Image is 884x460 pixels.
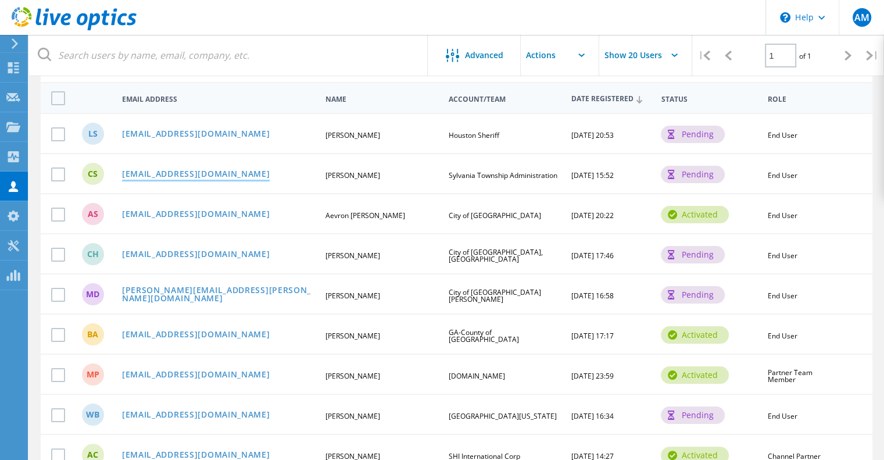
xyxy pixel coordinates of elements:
span: [PERSON_NAME] [325,130,380,140]
svg: \n [780,12,790,23]
span: Aevron [PERSON_NAME] [325,211,405,220]
span: MD [86,290,99,298]
a: [PERSON_NAME][EMAIL_ADDRESS][PERSON_NAME][DOMAIN_NAME] [122,286,316,304]
span: City of [GEOGRAPHIC_DATA] [448,211,541,220]
input: Search users by name, email, company, etc. [29,35,428,76]
div: pending [661,406,725,424]
div: activated [661,326,729,344]
span: [PERSON_NAME] [325,331,380,341]
span: LS [88,130,98,138]
span: [GEOGRAPHIC_DATA][US_STATE] [448,411,556,421]
div: pending [661,286,725,304]
span: End User [767,291,797,301]
a: [EMAIL_ADDRESS][DOMAIN_NAME] [122,330,270,340]
span: AS [88,210,98,218]
span: AC [87,451,98,459]
span: AM [854,13,869,22]
span: Sylvania Township Administration [448,170,557,180]
span: End User [767,211,797,220]
div: pending [661,166,725,183]
span: [PERSON_NAME] [325,371,380,381]
span: Date Registered [571,95,651,103]
span: [DATE] 15:52 [571,170,614,180]
a: [EMAIL_ADDRESS][DOMAIN_NAME] [122,210,270,220]
div: activated [661,366,729,384]
span: MP [87,370,99,379]
div: pending [661,126,725,143]
span: Account/Team [448,96,561,103]
span: [PERSON_NAME] [325,251,380,261]
span: [PERSON_NAME] [325,291,380,301]
span: of 1 [799,51,811,61]
a: [EMAIL_ADDRESS][DOMAIN_NAME] [122,370,270,380]
span: End User [767,130,797,140]
span: GA-County of [GEOGRAPHIC_DATA] [448,327,518,344]
span: CS [88,170,98,178]
span: End User [767,251,797,261]
div: pending [661,246,725,263]
span: [DOMAIN_NAME] [448,371,504,381]
div: | [860,35,884,76]
span: Partner Team Member [767,368,812,384]
div: | [692,35,716,76]
span: End User [767,331,797,341]
span: Email Address [122,96,316,103]
span: BA [87,330,98,338]
span: Advanced [465,51,503,59]
span: End User [767,411,797,421]
span: [DATE] 17:46 [571,251,614,261]
span: Status [661,96,757,103]
span: Role [767,96,831,103]
a: [EMAIL_ADDRESS][DOMAIN_NAME] [122,130,270,140]
a: [EMAIL_ADDRESS][DOMAIN_NAME] [122,411,270,420]
div: activated [661,206,729,223]
a: [EMAIL_ADDRESS][DOMAIN_NAME] [122,170,270,180]
span: Name [325,96,439,103]
a: Live Optics Dashboard [12,24,137,33]
span: [DATE] 16:34 [571,411,614,421]
span: [DATE] 17:17 [571,331,614,341]
span: [DATE] 23:59 [571,371,614,381]
span: Houston Sheriff [448,130,499,140]
span: City of [GEOGRAPHIC_DATA][PERSON_NAME] [448,287,541,304]
span: [DATE] 20:53 [571,130,614,140]
span: CH [87,250,99,258]
span: City of [GEOGRAPHIC_DATA], [GEOGRAPHIC_DATA] [448,247,542,264]
span: WB [86,411,99,419]
span: [PERSON_NAME] [325,411,380,421]
span: [DATE] 16:58 [571,291,614,301]
span: [PERSON_NAME] [325,170,380,180]
span: [DATE] 20:22 [571,211,614,220]
a: [EMAIL_ADDRESS][DOMAIN_NAME] [122,250,270,260]
span: End User [767,170,797,180]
